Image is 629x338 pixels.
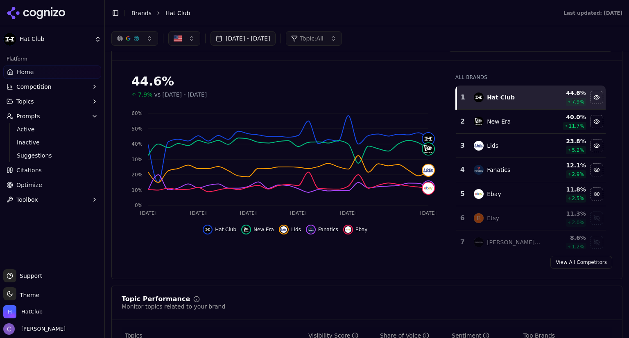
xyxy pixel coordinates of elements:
tspan: [DATE] [240,210,257,216]
div: 1 [460,92,466,102]
div: New Era [487,117,511,126]
button: Prompts [3,110,101,123]
span: 2.0 % [572,219,584,226]
img: ebay [423,183,434,194]
div: [PERSON_NAME] & [PERSON_NAME] [487,238,541,246]
div: Monitor topics related to your brand [122,302,225,311]
div: Etsy [487,214,499,222]
span: Home [17,68,34,76]
span: 1.2 % [572,243,584,250]
tspan: 40% [131,141,143,147]
tspan: 0% [135,203,143,208]
img: lids [474,141,484,151]
button: Hide fanatics data [590,163,603,176]
div: Hat Club [487,93,515,101]
button: Show mitchell & ness data [590,236,603,249]
tspan: 30% [131,157,143,162]
span: Lids [291,226,301,233]
tspan: 10% [131,187,143,193]
button: Hide lids data [590,139,603,152]
button: Toolbox [3,193,101,206]
img: hat club [204,226,211,233]
span: HatClub [21,308,43,315]
div: 11.8 % [548,185,586,194]
div: 4 [459,165,466,175]
img: hat club [474,92,484,102]
span: Competition [16,83,52,91]
img: ebay [474,189,484,199]
span: Prompts [16,112,40,120]
tr: 4fanaticsFanatics12.1%2.9%Hide fanatics data [456,158,606,182]
div: 2 [459,117,466,126]
div: 44.6 % [548,89,586,97]
img: fanatics [474,165,484,175]
span: Inactive [17,138,88,146]
button: Hide hat club data [590,91,603,104]
div: 40.0 % [548,113,586,121]
a: Home [3,65,101,79]
nav: breadcrumb [131,9,547,17]
img: new era [423,143,434,155]
span: 7.9% [138,90,153,99]
span: Support [16,272,42,280]
a: Active [14,124,91,135]
span: Active [17,125,88,133]
div: 12.1 % [548,161,586,169]
span: Topics [16,97,34,106]
div: 6 [459,213,466,223]
img: ebay [345,226,351,233]
img: United States [174,34,182,43]
span: Toolbox [16,196,38,204]
span: Suggestions [17,151,88,160]
button: Hide ebay data [590,187,603,201]
span: Optimize [16,181,42,189]
tr: 6etsyEtsy11.3%2.0%Show etsy data [456,206,606,230]
div: Lids [487,142,498,150]
span: 5.2 % [572,147,584,153]
tspan: [DATE] [140,210,157,216]
span: 2.9 % [572,171,584,178]
a: Brands [131,10,152,16]
span: Ebay [355,226,368,233]
span: Hat Club [20,36,91,43]
div: Last updated: [DATE] [563,10,622,16]
tr: 3lidsLids23.8%5.2%Hide lids data [456,134,606,158]
tspan: [DATE] [420,210,437,216]
a: Inactive [14,137,91,148]
img: new era [474,117,484,126]
button: Open organization switcher [3,305,43,318]
tspan: 50% [131,126,143,132]
tr: 2new eraNew Era40.0%11.7%Hide new era data [456,110,606,134]
tr: 7mitchell & ness[PERSON_NAME] & [PERSON_NAME]8.6%1.2%Show mitchell & ness data [456,230,606,255]
button: Hide ebay data [343,225,368,234]
span: 11.7 % [569,123,584,129]
span: [PERSON_NAME] [18,325,66,333]
span: Fanatics [318,226,338,233]
span: Topic: All [300,34,324,43]
span: Theme [16,292,39,298]
img: mitchell & ness [474,237,484,247]
span: Citations [16,166,42,174]
img: lids [281,226,287,233]
div: 8.6 % [548,234,586,242]
div: Platform [3,52,101,65]
div: 3 [459,141,466,151]
div: 7 [459,237,466,247]
button: Hide lids data [279,225,301,234]
img: new era [243,226,249,233]
img: Chris Hayes [3,323,15,335]
a: Optimize [3,178,101,192]
button: Topics [3,95,101,108]
img: fanatics [308,226,314,233]
div: 5 [459,189,466,199]
img: etsy [474,213,484,223]
div: 44.6% [131,74,439,89]
div: Topic Performance [122,296,190,302]
img: Hat Club [3,33,16,46]
div: All Brands [455,74,606,81]
button: Hide fanatics data [306,225,338,234]
tr: 1hat clubHat Club44.6%7.9%Hide hat club data [456,86,606,110]
div: Ebay [487,190,501,198]
tspan: [DATE] [290,210,307,216]
button: Hide hat club data [203,225,236,234]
